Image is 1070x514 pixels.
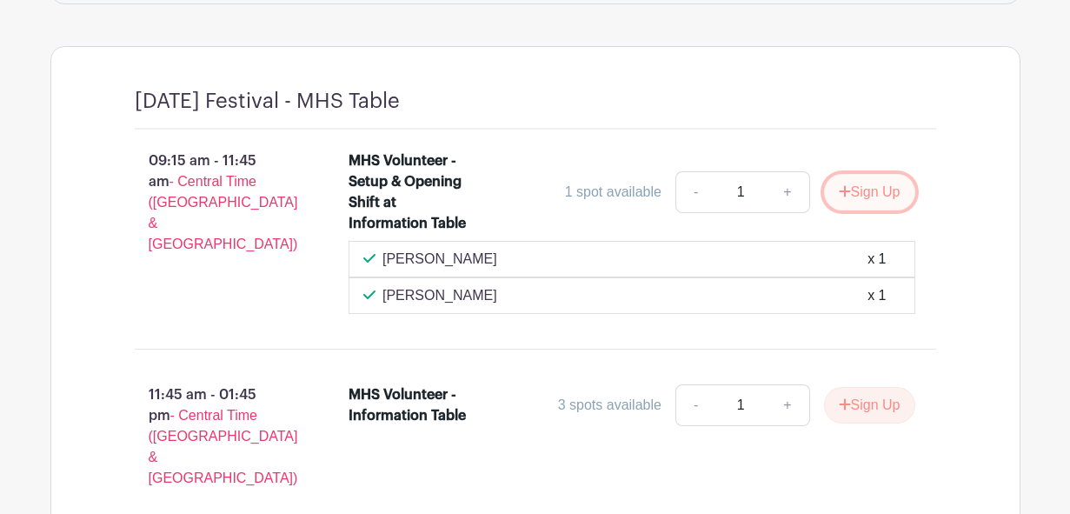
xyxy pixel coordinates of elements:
h4: [DATE] Festival - MHS Table [135,89,400,114]
p: [PERSON_NAME] [382,249,497,270]
span: - Central Time ([GEOGRAPHIC_DATA] & [GEOGRAPHIC_DATA]) [149,408,298,485]
span: - Central Time ([GEOGRAPHIC_DATA] & [GEOGRAPHIC_DATA]) [149,174,298,251]
div: x 1 [867,285,886,306]
button: Sign Up [824,387,915,424]
a: + [766,384,809,426]
div: MHS Volunteer - Setup & Opening Shift at Information Table [349,150,469,234]
div: MHS Volunteer - Information Table [349,384,469,426]
p: [PERSON_NAME] [382,285,497,306]
button: Sign Up [824,174,915,210]
p: 11:45 am - 01:45 pm [107,377,322,496]
a: - [675,171,715,213]
div: 3 spots available [558,395,661,416]
p: 09:15 am - 11:45 am [107,144,322,262]
div: 1 spot available [565,182,661,203]
a: + [766,171,809,213]
a: - [675,384,715,426]
div: x 1 [867,249,886,270]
